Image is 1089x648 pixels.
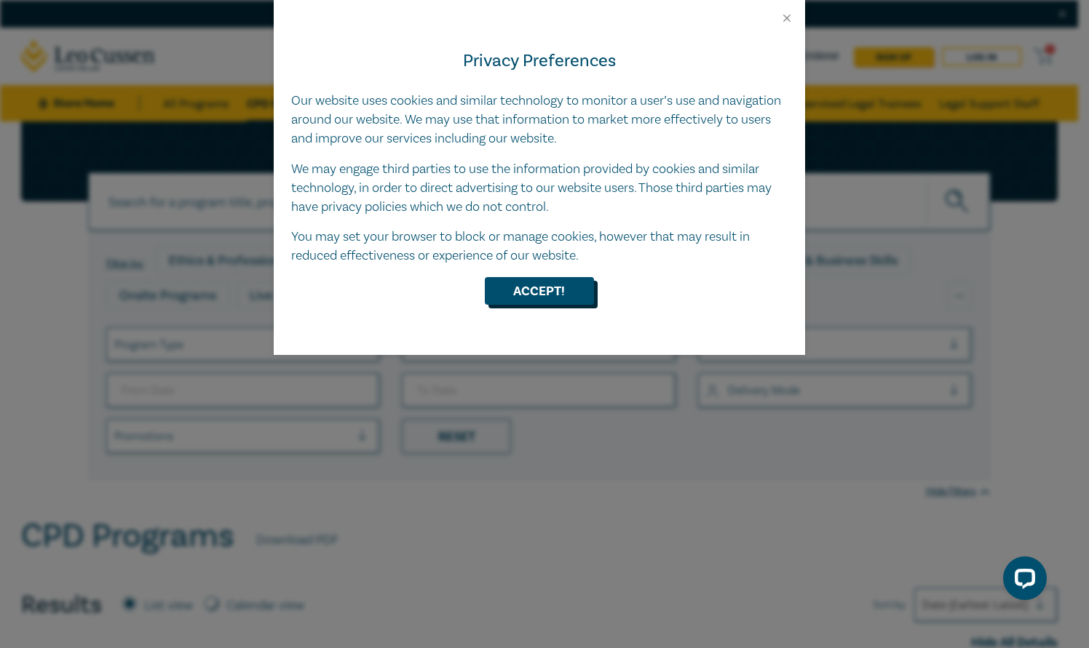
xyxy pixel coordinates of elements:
h4: Privacy Preferences [291,48,788,74]
p: Our website uses cookies and similar technology to monitor a user’s use and navigation around our... [291,92,788,148]
button: Accept! [485,277,594,305]
p: We may engage third parties to use the information provided by cookies and similar technology, in... [291,160,788,217]
iframe: LiveChat chat widget [991,551,1053,612]
button: Close [780,12,793,25]
p: You may set your browser to block or manage cookies, however that may result in reduced effective... [291,228,788,265]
